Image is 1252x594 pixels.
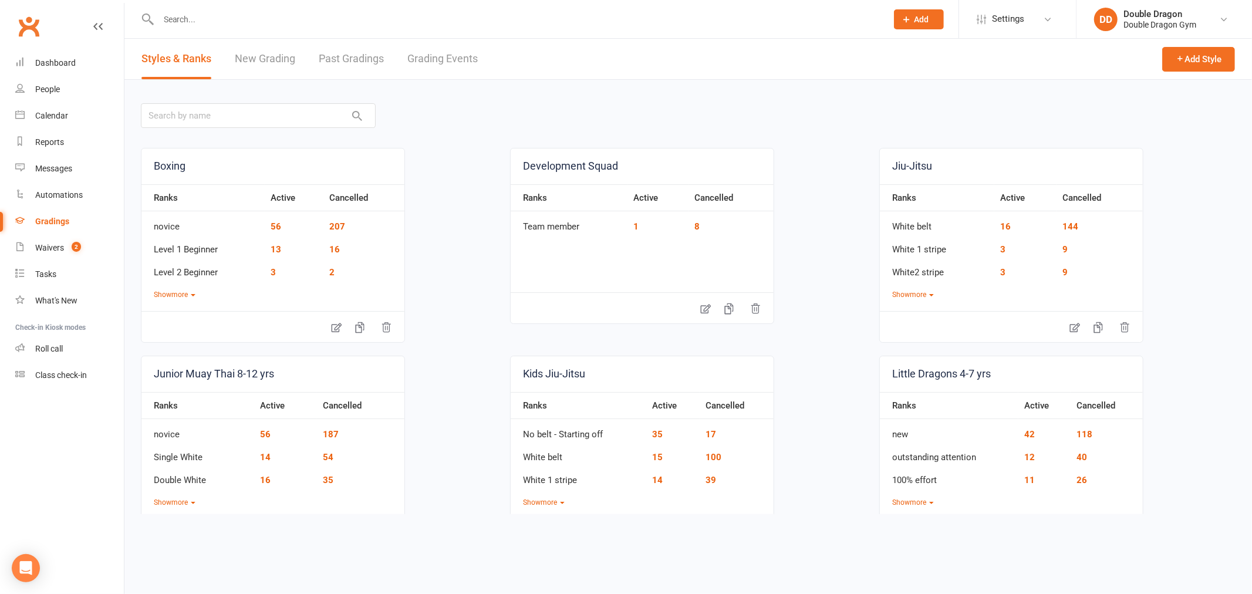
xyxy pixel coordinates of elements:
th: Cancelled [1071,392,1143,419]
div: Double Dragon Gym [1123,19,1196,30]
td: new [880,419,1018,442]
a: 13 [271,244,281,255]
td: 100% effort [880,465,1018,488]
button: Showmore [523,497,565,508]
a: Boxing [141,148,404,184]
div: Tasks [35,269,56,279]
a: 35 [323,475,333,485]
a: Junior Muay Thai 8-12 yrs [141,356,404,392]
span: Settings [992,6,1024,32]
a: 56 [260,429,271,440]
a: 8 [694,221,700,232]
th: Ranks [141,184,265,211]
td: White belt [511,442,646,465]
a: 207 [329,221,345,232]
a: 9 [1062,267,1068,278]
th: Cancelled [689,184,774,211]
a: 118 [1076,429,1092,440]
th: Active [1018,392,1071,419]
a: 39 [706,475,716,485]
a: 17 [706,429,716,440]
div: Waivers [35,243,64,252]
th: Ranks [880,392,1018,419]
button: Showmore [892,289,934,301]
div: Automations [35,190,83,200]
th: Cancelled [1057,184,1143,211]
a: 11 [1024,475,1035,485]
button: Showmore [154,289,195,301]
div: DD [1094,8,1118,31]
a: Development Squad [511,148,774,184]
div: Class check-in [35,370,87,380]
td: Team member [511,211,627,234]
a: People [15,76,124,103]
a: 14 [652,475,663,485]
a: 54 [323,452,333,463]
a: Dashboard [15,50,124,76]
a: 26 [1076,475,1087,485]
div: People [35,85,60,94]
th: Active [994,184,1057,211]
a: 15 [652,452,663,463]
a: 42 [1024,429,1035,440]
a: 9 [1062,244,1068,255]
th: Active [254,392,317,419]
a: 16 [329,244,340,255]
a: Automations [15,182,124,208]
th: Ranks [511,184,627,211]
th: Active [265,184,323,211]
td: Single White [141,442,254,465]
td: Double White [141,465,254,488]
td: White2 stripe [880,257,994,280]
a: 3 [1000,267,1005,278]
th: Ranks [880,184,994,211]
div: Roll call [35,344,63,353]
a: Tasks [15,261,124,288]
a: Kids Jiu-Jitsu [511,356,774,392]
a: 3 [271,267,276,278]
button: Add [894,9,944,29]
td: novice [141,419,254,442]
div: Double Dragon [1123,9,1196,19]
td: novice [141,211,265,234]
a: Past Gradings [319,39,384,79]
a: Messages [15,156,124,182]
a: Gradings [15,208,124,235]
a: 2 [329,267,335,278]
th: Active [627,184,689,211]
td: Level 2 Beginner [141,257,265,280]
td: Level 1 Beginner [141,234,265,257]
a: Roll call [15,336,124,362]
a: Reports [15,129,124,156]
a: New Grading [235,39,295,79]
th: Ranks [511,392,646,419]
td: outstanding attention [880,442,1018,465]
a: Clubworx [14,12,43,41]
div: Open Intercom Messenger [12,554,40,582]
a: 35 [652,429,663,440]
td: White 1 stripe [880,234,994,257]
a: 40 [1076,452,1087,463]
th: Active [646,392,700,419]
a: 16 [1000,221,1011,232]
a: Class kiosk mode [15,362,124,389]
a: Calendar [15,103,124,129]
td: No belt - Starting off [511,419,646,442]
a: 16 [260,475,271,485]
a: 14 [260,452,271,463]
a: Grading Events [407,39,478,79]
a: 144 [1062,221,1078,232]
div: Calendar [35,111,68,120]
td: White 1 stripe [511,465,646,488]
span: Add [914,15,929,24]
th: Cancelled [317,392,404,419]
div: What's New [35,296,77,305]
a: What's New [15,288,124,314]
a: 100 [706,452,721,463]
td: White belt [880,211,994,234]
div: Messages [35,164,72,173]
button: Add Style [1162,47,1235,72]
div: Gradings [35,217,69,226]
input: Search... [155,11,879,28]
a: Little Dragons 4-7 yrs [880,356,1143,392]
